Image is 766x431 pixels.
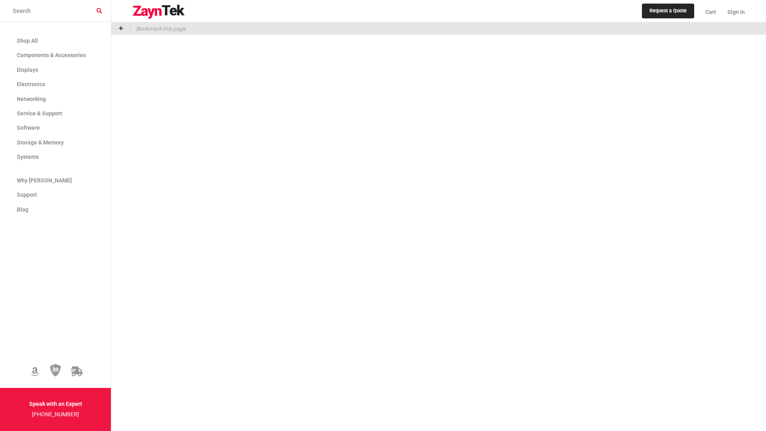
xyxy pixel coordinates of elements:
span: Components & Accessories [17,52,86,58]
span: Storage & Memory [17,139,64,146]
span: Software [17,125,40,131]
span: Electronics [17,81,45,87]
strong: Speak with an Expert [29,401,82,407]
span: Cart [705,9,716,15]
img: 30 Day Return Policy [50,364,61,377]
img: logo [132,5,185,19]
span: Shop All [17,38,38,44]
span: Why [PERSON_NAME] [17,177,72,184]
a: Cart [700,2,722,22]
span: Networking [17,96,46,102]
a: Request a Quote [642,4,694,19]
span: Support [17,192,37,198]
span: Displays [17,67,38,73]
span: Systems [17,154,39,160]
a: [PHONE_NUMBER] [32,411,79,417]
a: Sign In [722,2,745,22]
p: Bookmark this page [130,22,186,35]
span: Service & Support [17,110,62,117]
span: Blog [17,206,28,213]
